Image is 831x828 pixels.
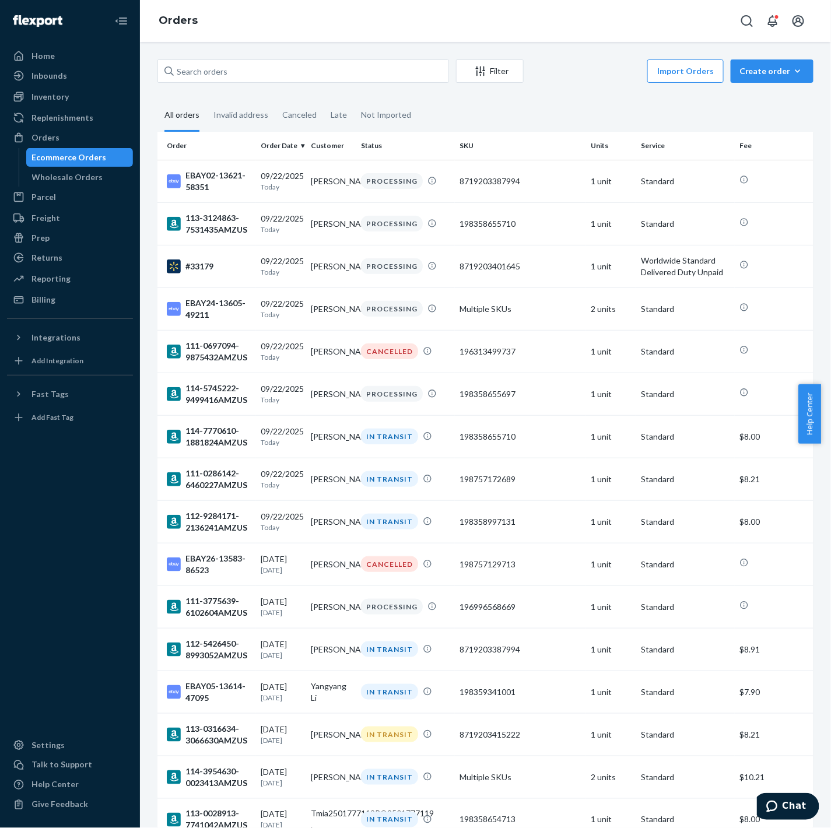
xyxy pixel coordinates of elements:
td: 1 unit [586,458,636,500]
button: Give Feedback [7,795,133,814]
a: Help Center [7,776,133,794]
div: Inbounds [31,70,67,82]
div: Parcel [31,191,56,203]
div: Integrations [31,332,80,343]
td: [PERSON_NAME] [306,756,356,798]
div: 198358997131 [460,516,581,528]
div: Canceled [282,100,317,130]
a: Home [7,47,133,65]
div: IN TRANSIT [361,812,418,827]
p: Today [261,395,301,405]
a: Settings [7,736,133,755]
p: Standard [641,303,730,315]
div: 09/22/2025 [261,341,301,362]
p: [DATE] [261,608,301,618]
div: 09/22/2025 [261,255,301,277]
button: Close Navigation [110,9,133,33]
p: Standard [641,218,730,230]
td: Multiple SKUs [455,287,586,330]
iframe: Opens a widget where you can chat to one of our agents [757,793,819,822]
a: Add Integration [7,352,133,370]
td: $8.91 [735,628,814,671]
td: [PERSON_NAME] [306,713,356,756]
p: Worldwide Standard Delivered Duty Unpaid [641,255,730,278]
div: 196996568669 [460,601,581,613]
p: Today [261,310,301,320]
a: Freight [7,209,133,227]
div: PROCESSING [361,258,423,274]
div: 113-0316634-3066630AMZUS [167,723,251,746]
td: $10.21 [735,756,814,798]
div: 8719203387994 [460,176,581,187]
td: 1 unit [586,330,636,373]
th: Status [356,132,455,160]
p: [DATE] [261,735,301,745]
td: 1 unit [586,500,636,543]
div: Invalid address [213,100,268,130]
td: [PERSON_NAME] [306,330,356,373]
div: 198358654713 [460,814,581,826]
td: [PERSON_NAME] [306,287,356,330]
p: Standard [641,388,730,400]
div: PROCESSING [361,599,423,615]
button: Fast Tags [7,385,133,404]
div: 09/22/2025 [261,511,301,532]
div: [DATE] [261,596,301,618]
span: Help Center [798,384,821,444]
p: Today [261,352,301,362]
p: Today [261,182,301,192]
div: 111-3775639-6102604AMZUS [167,595,251,619]
div: IN TRANSIT [361,471,418,487]
td: 1 unit [586,160,636,202]
a: Ecommerce Orders [26,148,134,167]
td: $8.21 [735,713,814,756]
td: 1 unit [586,245,636,287]
div: IN TRANSIT [361,727,418,742]
td: [PERSON_NAME] [306,458,356,500]
div: 09/22/2025 [261,383,301,405]
div: EBAY02-13621-58351 [167,170,251,193]
p: Standard [641,771,730,783]
div: IN TRANSIT [361,769,418,785]
div: Orders [31,132,59,143]
div: Not Imported [361,100,411,130]
div: Reporting [31,273,71,285]
div: Billing [31,294,55,306]
div: 113-3124863-7531435AMZUS [167,212,251,236]
p: Standard [641,644,730,655]
div: 198359341001 [460,686,581,698]
div: 198757129713 [460,559,581,570]
div: EBAY24-13605-49211 [167,297,251,321]
div: 111-0697094-9875432AMZUS [167,340,251,363]
div: IN TRANSIT [361,641,418,657]
div: Home [31,50,55,62]
a: Inventory [7,87,133,106]
div: [DATE] [261,553,301,575]
p: Standard [641,176,730,187]
p: Standard [641,814,730,826]
div: 09/22/2025 [261,213,301,234]
td: 1 unit [586,713,636,756]
div: CANCELLED [361,343,418,359]
a: Prep [7,229,133,247]
td: $8.00 [735,500,814,543]
div: 8719203387994 [460,644,581,655]
div: IN TRANSIT [361,514,418,529]
a: Inbounds [7,66,133,85]
div: Add Fast Tag [31,412,73,422]
p: Today [261,437,301,447]
a: Orders [7,128,133,147]
th: SKU [455,132,586,160]
div: IN TRANSIT [361,429,418,444]
button: Open account menu [787,9,810,33]
p: Standard [641,686,730,698]
p: Standard [641,729,730,741]
th: Order [157,132,256,160]
div: 112-5426450-8993052AMZUS [167,638,251,661]
ol: breadcrumbs [149,4,207,38]
p: Standard [641,516,730,528]
p: [DATE] [261,693,301,703]
td: 1 unit [586,415,636,458]
a: Replenishments [7,108,133,127]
